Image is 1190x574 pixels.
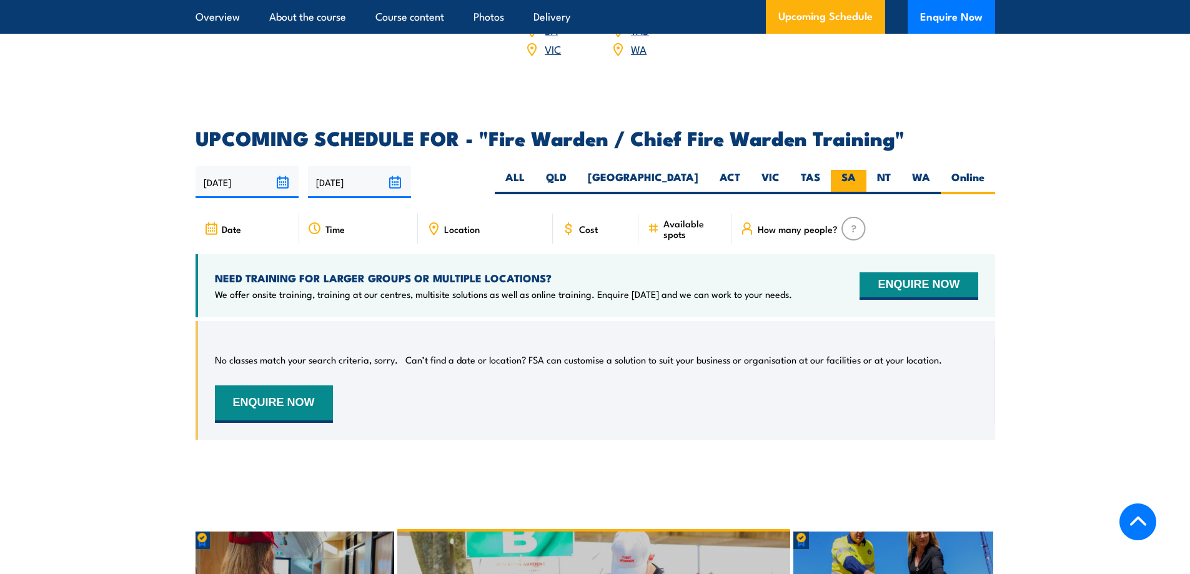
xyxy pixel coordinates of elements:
p: Can’t find a date or location? FSA can customise a solution to suit your business or organisation... [405,354,942,366]
span: Available spots [663,218,723,239]
label: NT [866,170,901,194]
h2: UPCOMING SCHEDULE FOR - "Fire Warden / Chief Fire Warden Training" [196,129,995,146]
label: TAS [790,170,831,194]
label: SA [831,170,866,194]
p: No classes match your search criteria, sorry. [215,354,398,366]
label: Online [941,170,995,194]
label: ALL [495,170,535,194]
button: ENQUIRE NOW [860,272,978,300]
button: ENQUIRE NOW [215,385,333,423]
input: To date [308,166,411,198]
label: [GEOGRAPHIC_DATA] [577,170,709,194]
span: Location [444,224,480,234]
span: Cost [579,224,598,234]
label: VIC [751,170,790,194]
label: WA [901,170,941,194]
label: ACT [709,170,751,194]
p: We offer onsite training, training at our centres, multisite solutions as well as online training... [215,288,792,300]
a: WA [631,41,647,56]
span: Time [325,224,345,234]
input: From date [196,166,299,198]
span: Date [222,224,241,234]
label: QLD [535,170,577,194]
span: How many people? [758,224,838,234]
h4: NEED TRAINING FOR LARGER GROUPS OR MULTIPLE LOCATIONS? [215,271,792,285]
a: VIC [545,41,561,56]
